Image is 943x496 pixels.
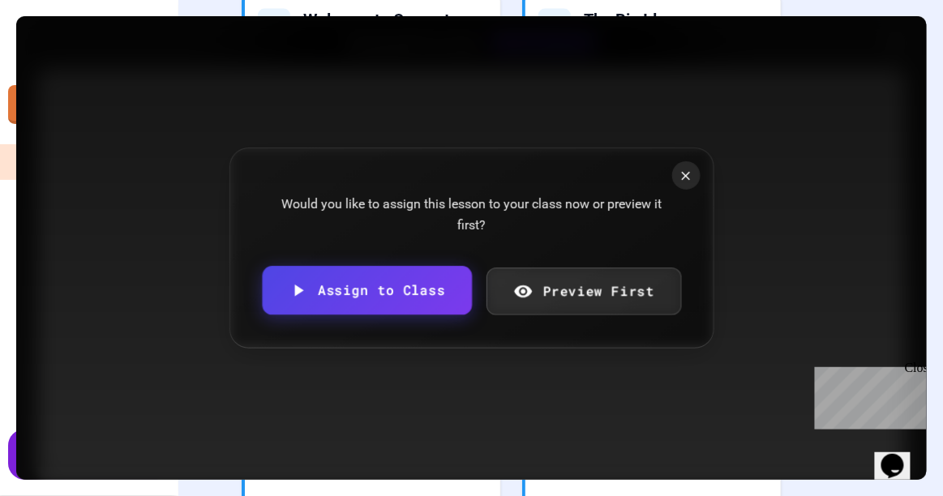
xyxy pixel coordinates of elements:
a: Preview First [487,267,681,315]
a: Assign to Class [262,266,471,314]
iframe: chat widget [875,431,927,480]
div: Would you like to assign this lesson to your class now or preview it first? [277,194,667,235]
div: Chat with us now!Close [6,6,112,103]
iframe: chat widget [808,361,927,430]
